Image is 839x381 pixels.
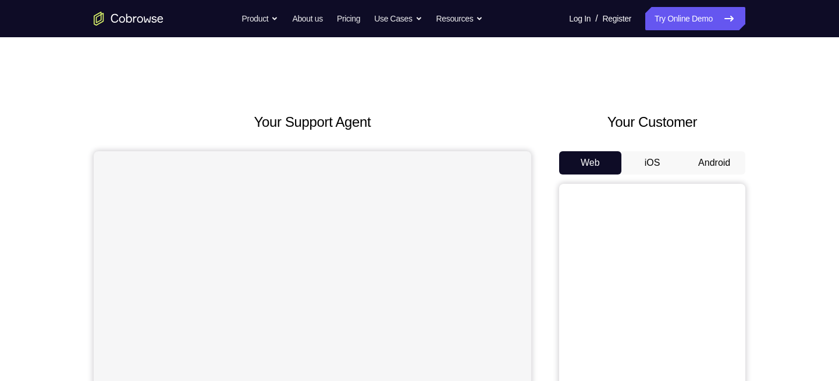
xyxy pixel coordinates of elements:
[94,12,163,26] a: Go to the home page
[621,151,684,175] button: iOS
[603,7,631,30] a: Register
[337,7,360,30] a: Pricing
[645,7,745,30] a: Try Online Demo
[569,7,591,30] a: Log In
[595,12,598,26] span: /
[292,7,322,30] a: About us
[436,7,484,30] button: Resources
[94,112,531,133] h2: Your Support Agent
[559,151,621,175] button: Web
[242,7,279,30] button: Product
[374,7,422,30] button: Use Cases
[683,151,745,175] button: Android
[559,112,745,133] h2: Your Customer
